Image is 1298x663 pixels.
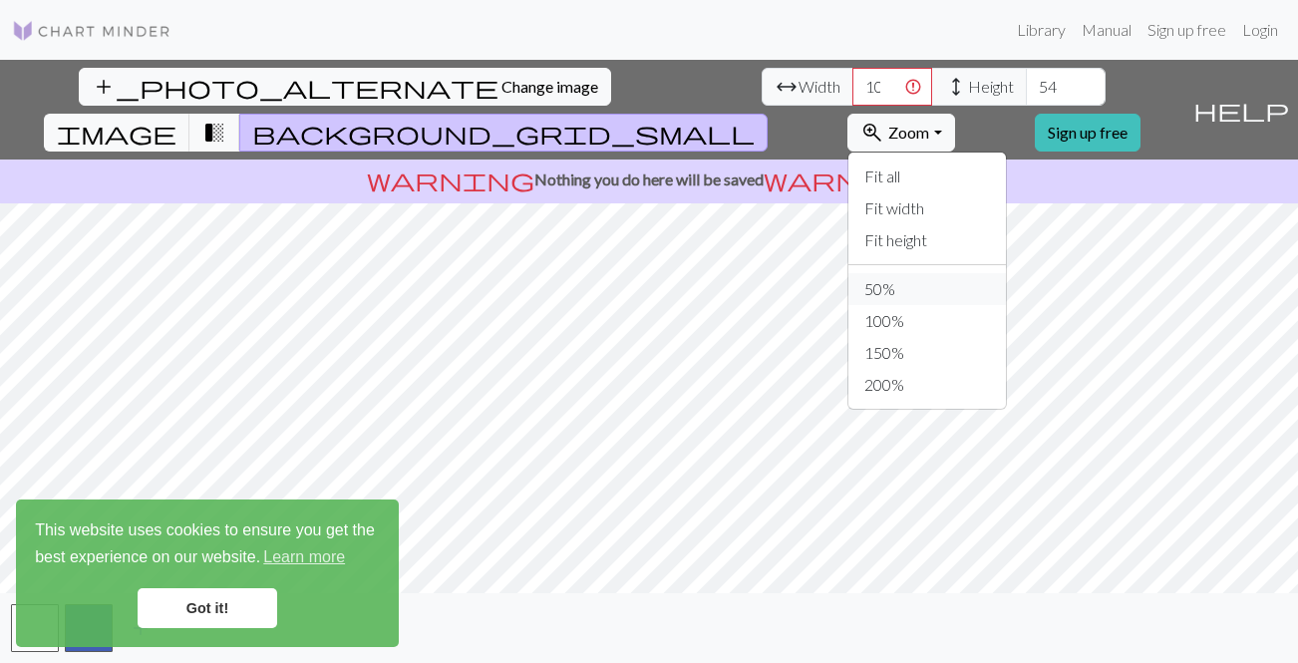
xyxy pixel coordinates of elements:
[16,499,399,647] div: cookieconsent
[848,273,1006,305] button: 50%
[848,305,1006,337] button: 100%
[12,19,171,43] img: Logo
[848,337,1006,369] button: 150%
[799,75,840,99] span: Width
[1193,96,1289,124] span: help
[79,68,611,106] button: Change image
[252,119,755,147] span: background_grid_small
[968,75,1014,99] span: Height
[92,73,498,101] span: add_photo_alternate
[1035,114,1140,152] a: Sign up free
[1234,10,1286,50] a: Login
[888,123,929,142] span: Zoom
[848,369,1006,401] button: 200%
[944,73,968,101] span: height
[848,224,1006,256] button: Fit height
[764,166,931,193] span: warning
[202,119,226,147] span: transition_fade
[1074,10,1139,50] a: Manual
[775,73,799,101] span: arrow_range
[57,119,176,147] span: image
[848,192,1006,224] button: Fit width
[847,114,954,152] button: Zoom
[1139,10,1234,50] a: Sign up free
[367,166,534,193] span: warning
[35,518,380,572] span: This website uses cookies to ensure you get the best experience on our website.
[138,588,277,628] a: dismiss cookie message
[260,542,348,572] a: learn more about cookies
[1184,60,1298,160] button: Help
[860,119,884,147] span: zoom_in
[848,161,1006,192] button: Fit all
[1009,10,1074,50] a: Library
[8,167,1290,191] p: Nothing you do here will be saved
[501,77,598,96] span: Change image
